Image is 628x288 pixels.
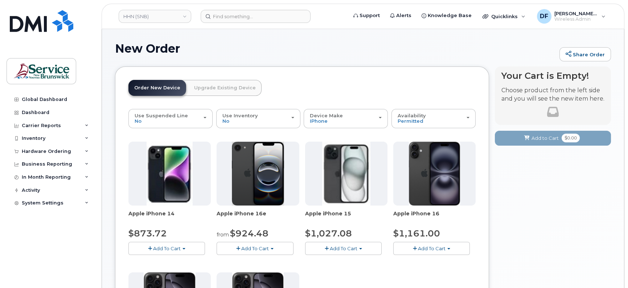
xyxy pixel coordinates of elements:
[310,113,343,118] span: Device Make
[153,246,181,251] span: Add To Cart
[391,109,476,128] button: Availability Permitted
[398,118,423,124] span: Permitted
[222,113,258,118] span: Use Inventory
[501,71,604,81] h4: Your Cart is Empty!
[128,228,167,239] span: $873.72
[241,246,269,251] span: Add To Cart
[217,231,229,238] small: from
[304,109,388,128] button: Device Make iPhone
[409,142,460,206] img: iphone_16_plus.png
[393,242,470,255] button: Add To Cart
[222,118,229,124] span: No
[232,142,284,206] img: iphone16e.png
[305,210,387,224] div: Apple iPhone 15
[128,210,211,224] div: Apple iPhone 14
[230,228,268,239] span: $924.48
[562,134,580,142] span: $0.00
[322,142,370,206] img: iphone15.jpg
[305,242,382,255] button: Add To Cart
[128,242,205,255] button: Add To Cart
[147,142,193,206] img: iphone14.jpg
[216,109,300,128] button: Use Inventory No
[115,42,556,55] h1: New Order
[501,86,604,103] p: Choose product from the left side and you will see the new item here.
[330,246,357,251] span: Add To Cart
[398,113,426,118] span: Availability
[128,109,213,128] button: Use Suspended Line No
[305,228,352,239] span: $1,027.08
[418,246,446,251] span: Add To Cart
[217,242,293,255] button: Add To Cart
[393,228,440,239] span: $1,161.00
[128,80,186,96] a: Order New Device
[495,131,611,146] button: Add to Cart $0.00
[217,210,299,224] div: Apple iPhone 16e
[188,80,262,96] a: Upgrade Existing Device
[135,113,188,118] span: Use Suspended Line
[135,118,141,124] span: No
[559,47,611,62] a: Share Order
[310,118,328,124] span: iPhone
[531,135,559,142] span: Add to Cart
[393,210,476,224] div: Apple iPhone 16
